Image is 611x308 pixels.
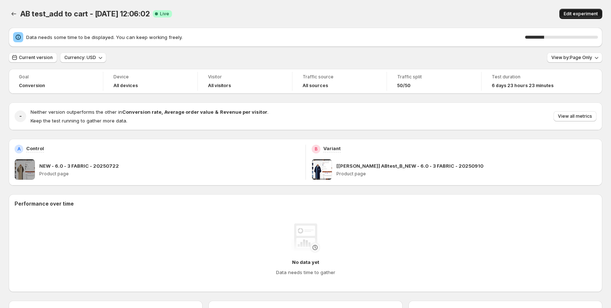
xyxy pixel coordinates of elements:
span: Neither version outperforms the other in . [31,109,268,115]
p: Variant [323,145,341,152]
img: No data yet [291,223,320,253]
span: Device [113,74,187,80]
span: Currency: USD [64,55,96,61]
a: Traffic sourceAll sources [303,73,376,89]
strong: & [215,109,219,115]
button: Currency: USD [60,52,106,63]
h2: Performance over time [15,200,596,207]
a: GoalConversion [19,73,93,89]
h4: All visitors [208,83,231,89]
span: Keep the test running to gather more data. [31,118,127,124]
p: [[PERSON_NAME]] ABtest_B_NEW - 6.0 - 3 FABRIC - 20250910 [336,162,483,169]
span: View by: Page Only [551,55,592,61]
button: Current version [9,52,57,63]
span: Data needs some time to be displayed. You can keep working freely. [26,34,525,41]
p: Control [26,145,44,152]
strong: Revenue per visitor [220,109,267,115]
strong: , [161,109,163,115]
button: Back [9,9,19,19]
span: Live [160,11,169,17]
p: Product page [336,171,597,177]
p: NEW - 6.0 - 3 FABRIC - 20250722 [39,162,119,169]
a: Test duration6 days 23 hours 23 minutes [492,73,566,89]
span: Visitor [208,74,282,80]
h4: Data needs time to gather [276,269,335,276]
span: Traffic split [397,74,471,80]
a: Traffic split50/50 [397,73,471,89]
span: Edit experiment [564,11,598,17]
button: View by:Page Only [547,52,602,63]
button: Edit experiment [559,9,602,19]
h4: No data yet [292,258,319,266]
strong: Average order value [164,109,213,115]
a: DeviceAll devices [113,73,187,89]
h4: All devices [113,83,138,89]
p: Product page [39,171,300,177]
span: Conversion [19,83,45,89]
h2: - [19,113,22,120]
h2: A [17,146,21,152]
img: [Tina GemPages] ABtest_B_NEW - 6.0 - 3 FABRIC - 20250910 [312,159,332,180]
button: View all metrics [554,111,596,121]
a: VisitorAll visitors [208,73,282,89]
h2: B [315,146,318,152]
span: 6 days 23 hours 23 minutes [492,83,554,89]
strong: Conversion rate [122,109,161,115]
span: AB test_add to cart - [DATE] 12:06:02 [20,9,150,18]
span: Traffic source [303,74,376,80]
h4: All sources [303,83,328,89]
span: Goal [19,74,93,80]
span: Current version [19,55,53,61]
span: Test duration [492,74,566,80]
span: View all metrics [558,113,592,119]
img: NEW - 6.0 - 3 FABRIC - 20250722 [15,159,35,180]
span: 50/50 [397,83,411,89]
